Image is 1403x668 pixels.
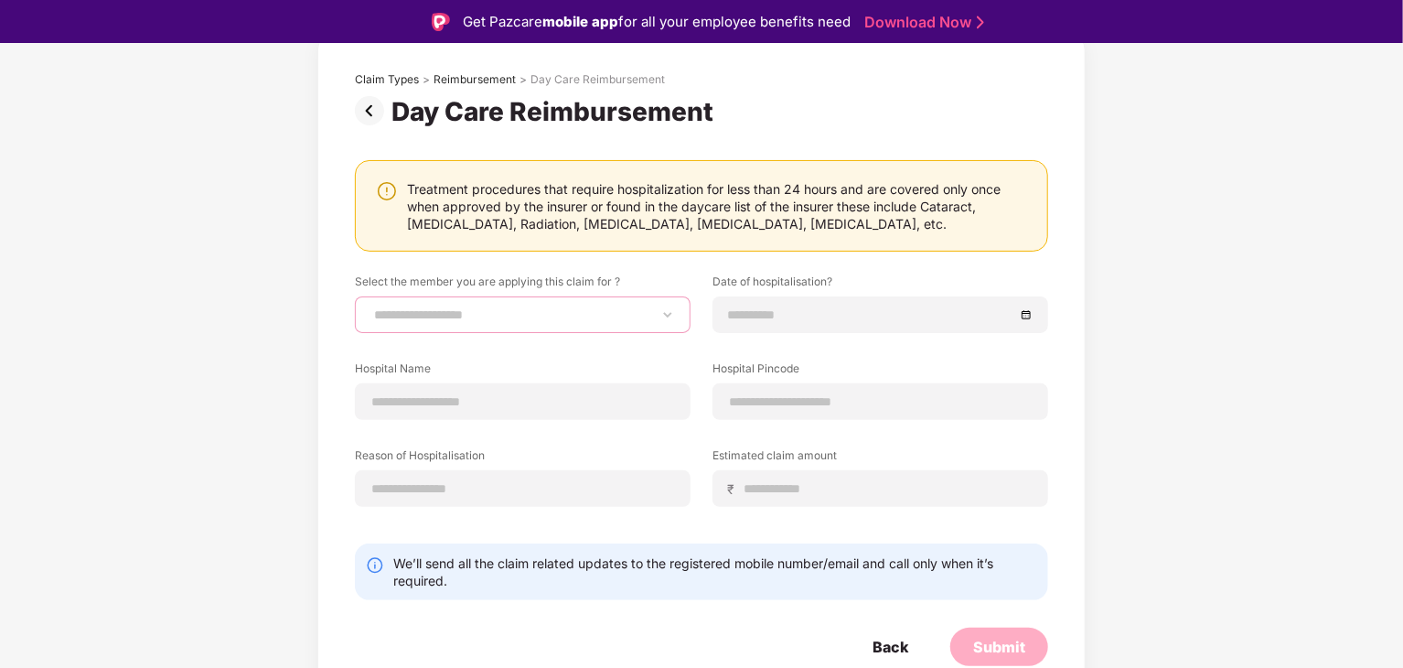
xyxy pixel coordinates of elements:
div: We’ll send all the claim related updates to the registered mobile number/email and call only when... [393,555,1037,589]
label: Hospital Pincode [712,361,1048,383]
span: ₹ [727,480,742,498]
div: Get Pazcare for all your employee benefits need [463,11,851,33]
img: svg+xml;base64,PHN2ZyBpZD0iSW5mby0yMHgyMCIgeG1sbnM9Imh0dHA6Ly93d3cudzMub3JnLzIwMDAvc3ZnIiB3aWR0aD... [366,556,384,575]
div: Day Care Reimbursement [391,96,721,127]
div: Treatment procedures that require hospitalization for less than 24 hours and are covered only onc... [407,180,1029,232]
img: svg+xml;base64,PHN2ZyBpZD0iV2FybmluZ18tXzI0eDI0IiBkYXRhLW5hbWU9Ildhcm5pbmcgLSAyNHgyNCIgeG1sbnM9Im... [376,180,398,202]
img: Stroke [977,13,984,32]
div: > [423,72,430,87]
div: Claim Types [355,72,419,87]
label: Estimated claim amount [712,447,1048,470]
strong: mobile app [542,13,618,30]
label: Select the member you are applying this claim for ? [355,274,691,296]
div: Day Care Reimbursement [530,72,665,87]
img: Logo [432,13,450,31]
div: > [519,72,527,87]
div: Reimbursement [434,72,516,87]
label: Date of hospitalisation? [712,274,1048,296]
label: Hospital Name [355,361,691,383]
a: Download Now [864,13,979,32]
label: Reason of Hospitalisation [355,447,691,470]
div: Back [873,637,908,657]
div: Submit [973,637,1025,657]
img: svg+xml;base64,PHN2ZyBpZD0iUHJldi0zMngzMiIgeG1sbnM9Imh0dHA6Ly93d3cudzMub3JnLzIwMDAvc3ZnIiB3aWR0aD... [355,96,391,125]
